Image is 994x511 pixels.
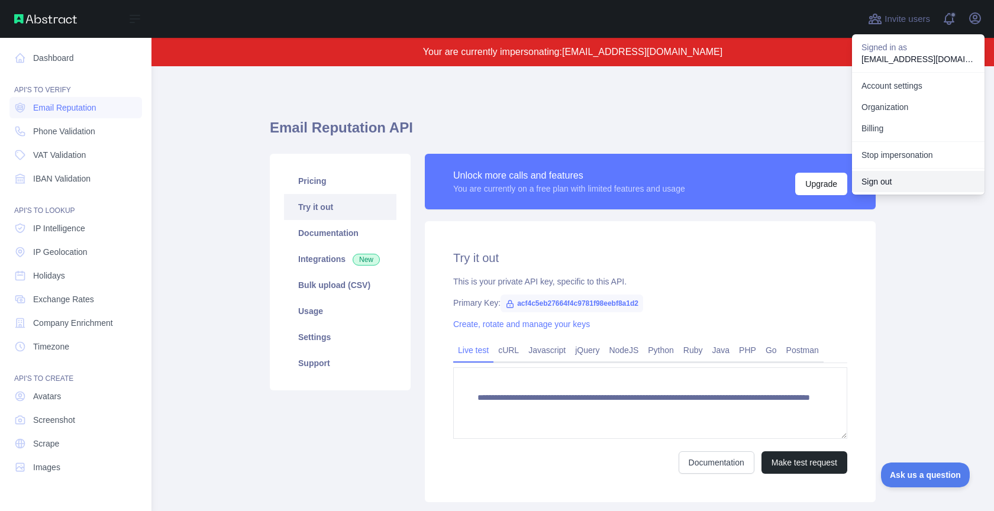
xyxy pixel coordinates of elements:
a: Timezone [9,336,142,357]
span: Images [33,461,60,473]
button: Billing [852,118,985,139]
p: Signed in as [861,41,975,53]
span: Phone Validation [33,125,95,137]
span: acf4c5eb27664f4c9781f98eebf8a1d2 [501,295,643,312]
a: Go [761,341,782,360]
a: Avatars [9,386,142,407]
iframe: Toggle Customer Support [881,463,970,487]
span: IP Intelligence [33,222,85,234]
div: API'S TO LOOKUP [9,192,142,215]
a: Usage [284,298,396,324]
div: API'S TO CREATE [9,360,142,383]
a: Postman [782,341,824,360]
a: IP Geolocation [9,241,142,263]
h2: Try it out [453,250,847,266]
a: Try it out [284,194,396,220]
a: Support [284,350,396,376]
a: Email Reputation [9,97,142,118]
a: Javascript [524,341,570,360]
span: Holidays [33,270,65,282]
a: Bulk upload (CSV) [284,272,396,298]
a: Exchange Rates [9,289,142,310]
a: Dashboard [9,47,142,69]
span: Email Reputation [33,102,96,114]
a: NodeJS [604,341,643,360]
span: Invite users [885,12,930,26]
button: Make test request [761,451,847,474]
button: Sign out [852,171,985,192]
div: API'S TO VERIFY [9,71,142,95]
span: VAT Validation [33,149,86,161]
a: Documentation [679,451,754,474]
button: Invite users [866,9,932,28]
a: VAT Validation [9,144,142,166]
a: Company Enrichment [9,312,142,334]
h1: Email Reputation API [270,118,876,147]
button: Upgrade [795,173,847,195]
span: Screenshot [33,414,75,426]
a: PHP [734,341,761,360]
span: Timezone [33,341,69,352]
a: Pricing [284,168,396,194]
span: Avatars [33,390,61,402]
a: Organization [852,96,985,118]
p: [EMAIL_ADDRESS][DOMAIN_NAME] [861,53,975,65]
a: IP Intelligence [9,218,142,239]
a: Holidays [9,265,142,286]
a: Images [9,457,142,478]
a: Python [643,341,679,360]
a: Live test [453,341,493,360]
a: Create, rotate and manage your keys [453,319,590,329]
div: This is your private API key, specific to this API. [453,276,847,287]
a: cURL [493,341,524,360]
a: IBAN Validation [9,168,142,189]
a: Scrape [9,433,142,454]
span: Exchange Rates [33,293,94,305]
img: Abstract API [14,14,77,24]
a: Ruby [679,341,708,360]
a: jQuery [570,341,604,360]
span: IBAN Validation [33,173,91,185]
span: Scrape [33,438,59,449]
a: Java [708,341,735,360]
a: Account settings [852,75,985,96]
span: Your are currently impersonating: [423,47,562,57]
span: [EMAIL_ADDRESS][DOMAIN_NAME] [562,47,722,57]
a: Phone Validation [9,121,142,142]
span: Company Enrichment [33,317,113,329]
div: Unlock more calls and features [453,169,685,183]
span: New [353,254,380,266]
div: Primary Key: [453,297,847,309]
span: IP Geolocation [33,246,88,258]
a: Integrations New [284,246,396,272]
a: Documentation [284,220,396,246]
a: Screenshot [9,409,142,431]
div: You are currently on a free plan with limited features and usage [453,183,685,195]
button: Stop impersonation [852,144,985,166]
a: Settings [284,324,396,350]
